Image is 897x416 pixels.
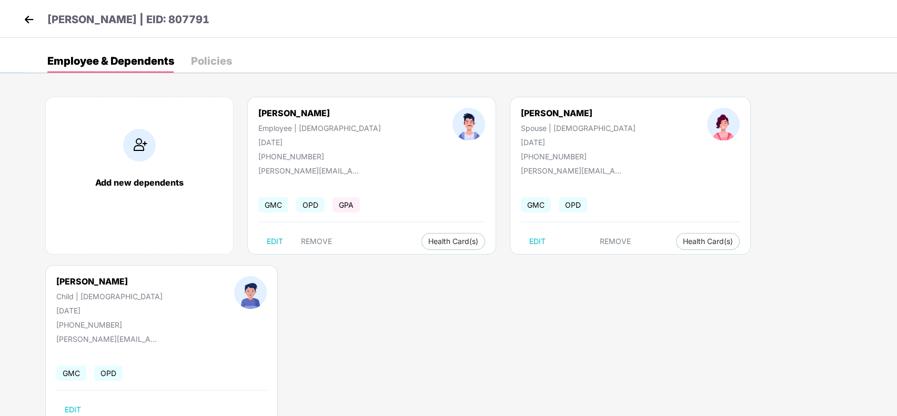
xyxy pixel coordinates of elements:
button: REMOVE [591,233,639,250]
span: OPD [559,197,587,212]
span: REMOVE [600,237,631,246]
span: EDIT [65,405,81,414]
img: addIcon [123,129,156,161]
div: Employee & Dependents [47,56,174,66]
div: [PERSON_NAME] [521,108,636,118]
span: EDIT [529,237,546,246]
span: OPD [296,197,325,212]
div: [DATE] [521,138,636,147]
div: [PERSON_NAME][EMAIL_ADDRESS][PERSON_NAME][DOMAIN_NAME] [521,166,626,175]
div: [PERSON_NAME][EMAIL_ADDRESS][PERSON_NAME][DOMAIN_NAME] [258,166,364,175]
div: [PERSON_NAME][EMAIL_ADDRESS][PERSON_NAME][DOMAIN_NAME] [56,334,162,343]
button: EDIT [258,233,291,250]
div: Employee | [DEMOGRAPHIC_DATA] [258,124,381,133]
button: REMOVE [293,233,340,250]
span: EDIT [267,237,283,246]
button: Health Card(s) [421,233,485,250]
button: Health Card(s) [676,233,740,250]
img: profileImage [234,276,267,309]
button: EDIT [521,233,554,250]
p: [PERSON_NAME] | EID: 807791 [47,12,209,28]
div: [PERSON_NAME] [56,276,163,287]
div: [DATE] [258,138,381,147]
span: Health Card(s) [683,239,733,244]
div: [PHONE_NUMBER] [521,152,636,161]
img: profileImage [707,108,740,140]
div: Policies [191,56,232,66]
div: [PHONE_NUMBER] [258,152,381,161]
div: [PERSON_NAME] [258,108,381,118]
span: GMC [521,197,551,212]
span: GMC [56,366,86,381]
img: back [21,12,37,27]
div: Add new dependents [56,177,223,188]
div: [PHONE_NUMBER] [56,320,163,329]
span: Health Card(s) [428,239,478,244]
span: GMC [258,197,288,212]
span: REMOVE [301,237,332,246]
span: GPA [332,197,360,212]
div: Child | [DEMOGRAPHIC_DATA] [56,292,163,301]
span: OPD [94,366,123,381]
div: Spouse | [DEMOGRAPHIC_DATA] [521,124,636,133]
div: [DATE] [56,306,163,315]
img: profileImage [452,108,485,140]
